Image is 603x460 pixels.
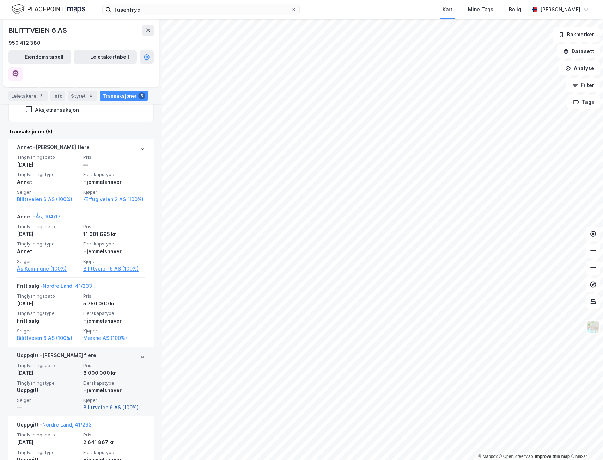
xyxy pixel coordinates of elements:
div: Hjemmelshaver [83,247,145,256]
span: Tinglysningstype [17,449,79,455]
span: Eierskapstype [83,172,145,178]
a: OpenStreetMap [499,454,533,459]
div: Mine Tags [468,5,493,14]
a: Bilittveien 6 AS (100%) [17,334,79,342]
a: Ærfuglveien 2 AS (100%) [83,195,145,204]
div: Annet [17,247,79,256]
a: Bilittveien 6 AS (100%) [17,195,79,204]
div: Annet [17,178,79,186]
a: Marane AS (100%) [83,334,145,342]
div: Aksjetransaksjon [35,106,79,113]
div: — [83,161,145,169]
span: Tinglysningstype [17,310,79,316]
img: Z [586,320,600,334]
input: Søk på adresse, matrikkel, gårdeiere, leietakere eller personer [111,4,291,15]
div: BILITTVEIEN 6 AS [8,25,68,36]
span: Pris [83,432,145,438]
div: 11 001 695 kr [83,230,145,238]
span: Tinglysningsdato [17,154,79,160]
span: Kjøper [83,259,145,265]
button: Bokmerker [553,27,600,42]
span: Pris [83,154,145,160]
span: Eierskapstype [83,380,145,386]
span: Tinglysningstype [17,241,79,247]
div: Styret [68,91,97,101]
iframe: Chat Widget [568,426,603,460]
button: Analyse [559,61,600,75]
a: Nordre Land, 41/233 [42,422,92,428]
div: [DATE] [17,299,79,308]
div: Leietakere [8,91,48,101]
div: — [17,403,79,412]
div: Bolig [509,5,521,14]
div: Fritt salg - [17,282,92,293]
div: Hjemmelshaver [83,178,145,186]
span: Pris [83,293,145,299]
a: Bilittveien 6 AS (100%) [83,265,145,273]
div: 2 641 867 kr [83,438,145,447]
span: Pris [83,362,145,368]
div: 8 000 000 kr [83,369,145,377]
span: Tinglysningsdato [17,362,79,368]
span: Selger [17,189,79,195]
div: [DATE] [17,438,79,447]
span: Selger [17,259,79,265]
div: Annet - [17,212,61,224]
a: Bilittveien 6 AS (100%) [83,403,145,412]
div: Hjemmelshaver [83,317,145,325]
div: Kart [443,5,452,14]
div: 3 [38,92,45,99]
span: Pris [83,224,145,230]
button: Eiendomstabell [8,50,71,64]
div: Info [50,91,65,101]
div: 5 [138,92,145,99]
div: 950 412 380 [8,39,41,47]
button: Leietakertabell [74,50,137,64]
span: Tinglysningstype [17,172,79,178]
button: Filter [566,78,600,92]
a: Ås Kommune (100%) [17,265,79,273]
img: logo.f888ab2527a4732fd821a326f86c7f29.svg [11,3,85,15]
a: Nordre Land, 41/233 [43,283,92,289]
div: Transaksjoner [100,91,148,101]
div: Transaksjoner (5) [8,128,154,136]
div: 4 [87,92,94,99]
div: [DATE] [17,161,79,169]
div: Uoppgitt - [17,421,92,432]
span: Selger [17,397,79,403]
span: Kjøper [83,397,145,403]
a: Mapbox [478,454,498,459]
span: Tinglysningsdato [17,432,79,438]
span: Kjøper [83,328,145,334]
span: Eierskapstype [83,449,145,455]
div: 5 750 000 kr [83,299,145,308]
div: [PERSON_NAME] [540,5,580,14]
button: Datasett [557,44,600,58]
span: Eierskapstype [83,310,145,316]
span: Tinglysningsdato [17,224,79,230]
span: Tinglysningsdato [17,293,79,299]
button: Tags [567,95,600,109]
div: [DATE] [17,369,79,377]
div: Hjemmelshaver [83,386,145,394]
div: Uoppgitt - [PERSON_NAME] flere [17,351,96,362]
div: Fritt salg [17,317,79,325]
div: [DATE] [17,230,79,238]
a: Ås, 104/17 [36,213,61,219]
span: Kjøper [83,189,145,195]
div: Uoppgitt [17,386,79,394]
div: Annet - [PERSON_NAME] flere [17,143,90,154]
a: Improve this map [535,454,570,459]
span: Tinglysningstype [17,380,79,386]
span: Eierskapstype [83,241,145,247]
span: Selger [17,328,79,334]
